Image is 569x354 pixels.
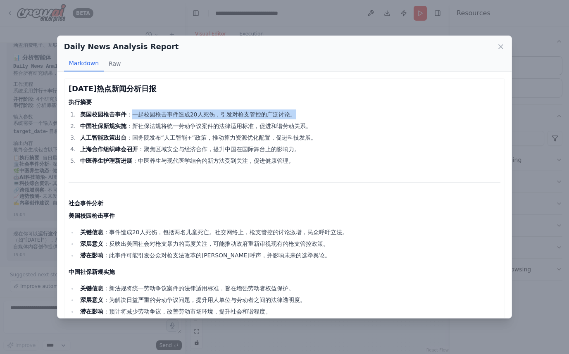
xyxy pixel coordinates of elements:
li: ：一起校园枪击事件造成20人死伤，引发对枪支管控的广泛讨论。 [78,109,501,119]
li: ：新社保法规将统一劳动争议案件的法律适用标准，促进和谐劳动关系。 [78,121,501,131]
strong: 中国社保新规实施 [69,268,115,275]
strong: 上海合作组织峰会召开 [80,146,138,152]
li: ：此事件可能引发公众对枪支法改革的[PERSON_NAME]呼声，并影响未来的选举舆论。 [78,250,501,260]
h4: 社会事件分析 [69,199,501,207]
strong: 中医养生护理新进展 [80,157,132,164]
li: ：事件造成20人死伤，包括两名儿童死亡。社交网络上，枪支管控的讨论激增，民众呼吁立法。 [78,227,501,237]
strong: 潜在影响 [80,308,103,315]
strong: 潜在影响 [80,252,103,259]
strong: 美国校园枪击事件 [69,212,115,219]
li: ：聚焦区域安全与经济合作，提升中国在国际舞台上的影响力。 [78,144,501,154]
h4: 执行摘要 [69,98,501,106]
li: ：国务院发布“人工智能+”政策，推动算力资源优化配置，促进科技发展。 [78,133,501,143]
h3: [DATE]热点新闻分析日报 [69,83,501,95]
li: ：反映出美国社会对枪支暴力的高度关注，可能推动政府重新审视现有的枪支管控政策。 [78,239,501,249]
li: ：新法规将统一劳动争议案件的法律适用标准，旨在增强劳动者权益保护。 [78,283,501,293]
strong: 美国校园枪击事件 [80,111,126,118]
h2: Daily News Analysis Report [64,41,179,52]
li: ：中医养生与现代医学结合的新方法受到关注，促进健康管理。 [78,156,501,166]
li: ：为解决日益严重的劳动争议问题，提升用人单位与劳动者之间的法律透明度。 [78,295,501,305]
strong: 人工智能政策出台 [80,134,126,141]
strong: 深层意义 [80,297,103,303]
button: Raw [104,56,126,71]
strong: 关键信息 [80,229,103,235]
button: Markdown [64,56,104,71]
li: ：预计将减少劳动争议，改善劳动市场环境，提升社会和谐程度。 [78,306,501,316]
strong: 中国社保新规实施 [80,123,126,129]
strong: 深层意义 [80,240,103,247]
strong: 关键信息 [80,285,103,292]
